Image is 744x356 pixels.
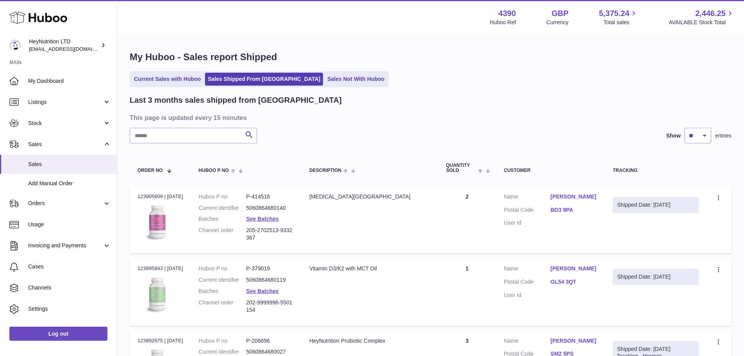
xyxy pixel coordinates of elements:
span: Sales [28,141,103,148]
span: Add Manual Order [28,180,111,187]
dd: P-206696 [246,337,294,345]
dd: P-379019 [246,265,294,272]
span: Channels [28,284,111,292]
div: Vitamin D3/K2 with MCT Oil [309,265,430,272]
strong: GBP [551,8,568,19]
span: Quantity Sold [446,163,476,173]
div: Tracking [613,168,699,173]
div: HeyNutrition Probiotic Complex [309,337,430,345]
dt: Huboo P no [199,337,246,345]
div: 123895843 | [DATE] [137,265,183,272]
dt: Name [504,337,551,347]
span: Order No [137,168,163,173]
h1: My Huboo - Sales report Shipped [130,51,732,63]
dt: Current identifier [199,276,246,284]
h3: This page is updated every 15 minutes [130,113,730,122]
dt: Name [504,265,551,274]
span: Sales [28,161,111,168]
dt: Postal Code [504,206,551,216]
span: Huboo P no [199,168,229,173]
td: 2 [438,185,496,253]
dt: Batches [199,215,246,223]
span: Orders [28,200,103,207]
dd: 5060864680119 [246,276,294,284]
dt: Current identifier [199,348,246,356]
img: 43901725566071.jpg [137,202,177,242]
span: My Dashboard [28,77,111,85]
span: entries [715,132,732,140]
a: [PERSON_NAME] [551,337,598,345]
dt: User Id [504,292,551,299]
a: [PERSON_NAME] [551,193,598,200]
span: Stock [28,120,103,127]
span: Invoicing and Payments [28,242,103,249]
span: Cases [28,263,111,270]
a: Sales Shipped From [GEOGRAPHIC_DATA] [205,73,323,86]
img: info@heynutrition.com [9,39,21,51]
a: BD3 9PA [551,206,598,214]
dd: P-414516 [246,193,294,200]
dt: Huboo P no [199,193,246,200]
dd: 5060864680027 [246,348,294,356]
a: 2,446.25 AVAILABLE Stock Total [669,8,735,26]
dt: User Id [504,219,551,227]
span: Description [309,168,341,173]
div: 123892675 | [DATE] [137,337,183,344]
a: 5,375.24 Total sales [599,8,639,26]
dt: Batches [199,288,246,295]
span: Usage [28,221,111,228]
dt: Postal Code [504,278,551,288]
dt: Name [504,193,551,202]
h2: Last 3 months sales shipped from [GEOGRAPHIC_DATA] [130,95,342,106]
div: 123905609 | [DATE] [137,193,183,200]
span: Settings [28,305,111,313]
div: Currency [546,19,569,26]
span: Total sales [603,19,638,26]
a: See Batches [246,216,278,222]
dd: 202-9999996-5501154 [246,299,294,314]
a: Log out [9,327,107,341]
td: 1 [438,257,496,325]
a: GL54 3QT [551,278,598,286]
span: AVAILABLE Stock Total [669,19,735,26]
dt: Channel order [199,227,246,242]
strong: 4390 [498,8,516,19]
div: [MEDICAL_DATA][GEOGRAPHIC_DATA] [309,193,430,200]
dd: 205-2702513-9332367 [246,227,294,242]
div: Shipped Date: [DATE] [617,345,694,353]
div: Customer [504,168,597,173]
div: Shipped Date: [DATE] [617,273,694,281]
a: [PERSON_NAME] [551,265,598,272]
dt: Huboo P no [199,265,246,272]
img: 43901725566257.jpg [137,275,177,314]
span: [EMAIL_ADDRESS][DOMAIN_NAME] [29,46,115,52]
a: Sales Not With Huboo [325,73,387,86]
div: Shipped Date: [DATE] [617,201,694,209]
dd: 5060864680140 [246,204,294,212]
span: Listings [28,98,103,106]
a: Current Sales with Huboo [131,73,203,86]
span: 2,446.25 [695,8,726,19]
dt: Channel order [199,299,246,314]
a: See Batches [246,288,278,294]
div: HeyNutrition LTD [29,38,99,53]
dt: Current identifier [199,204,246,212]
label: Show [666,132,681,140]
span: 5,375.24 [599,8,630,19]
div: Huboo Ref [490,19,516,26]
